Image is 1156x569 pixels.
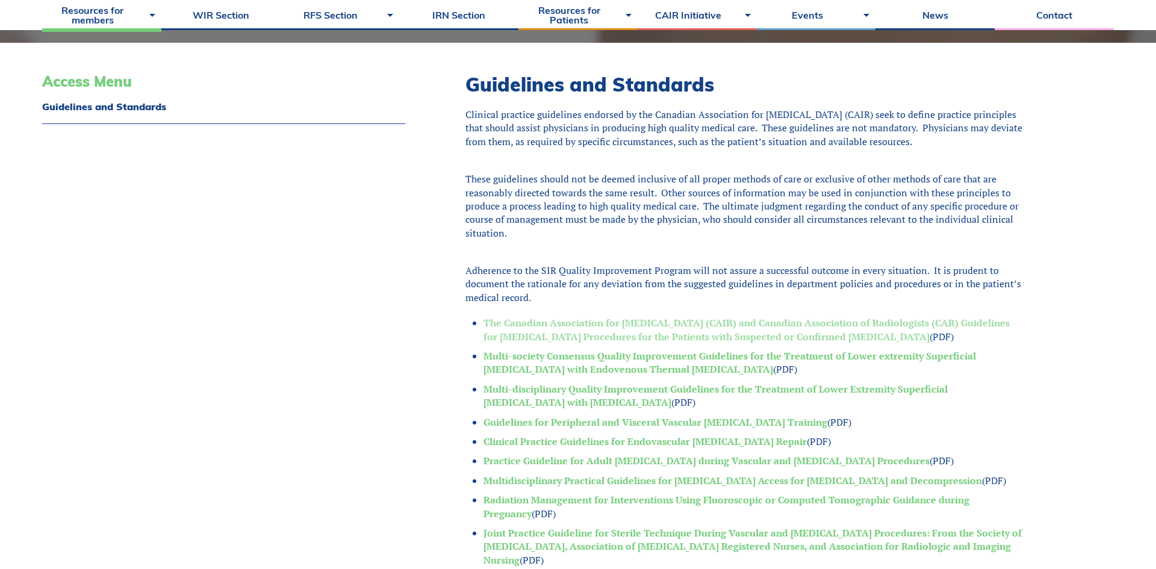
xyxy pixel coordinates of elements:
a: Multi-society Consensus Quality Improvement Guidelines for the Treatment of Lower extremity Super... [483,349,976,376]
li: (PDF) [483,415,1024,429]
a: Guidelines and Standards [42,102,405,111]
a: Multidisciplinary Practical Guidelines for [MEDICAL_DATA] Access for [MEDICAL_DATA] and Decompres... [483,474,982,487]
h2: Guidelines and Standards [465,73,1024,96]
a: Practice Guideline for Adult [MEDICAL_DATA] during Vascular and [MEDICAL_DATA] Procedures [483,454,930,467]
li: (PDF) [483,526,1024,567]
div: Adherence to the SIR Quality Improvement Program will not assure a successful outcome in every si... [465,264,1024,304]
a: Joint Practice Guideline for Sterile Technique During Vascular and [MEDICAL_DATA] Procedures: Fro... [483,526,1022,567]
a: The Canadian Association for [MEDICAL_DATA] (CAIR) and Canadian Association of Radiologists (CAR)... [483,316,1010,343]
a: Multi-disciplinary Quality Improvement Guidelines for the Treatment of Lower Extremity Superficia... [483,382,948,409]
li: (PDF) [483,349,1024,376]
div: These guidelines should not be deemed inclusive of all proper methods of care or exclusive of oth... [465,172,1024,240]
li: (PDF) [483,435,1024,448]
a: Guidelines for Peripheral and Visceral Vascular [MEDICAL_DATA] Training [483,415,827,429]
li: (PDF) [483,382,1024,409]
li: (PDF) [483,454,1024,467]
li: (PDF) [483,316,1024,343]
a: Radiation Management for Interventions Using Fluoroscopic or Computed Tomographic Guidance during... [483,493,969,520]
a: Clinical Practice Guidelines for Endovascular [MEDICAL_DATA] Repair [483,435,807,448]
h3: Access Menu [42,73,405,90]
li: (PDF) [483,474,1024,487]
li: (PDF) [483,493,1024,520]
div: Clinical practice guidelines endorsed by the Canadian Association for [MEDICAL_DATA] (CAIR) seek ... [465,108,1024,148]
